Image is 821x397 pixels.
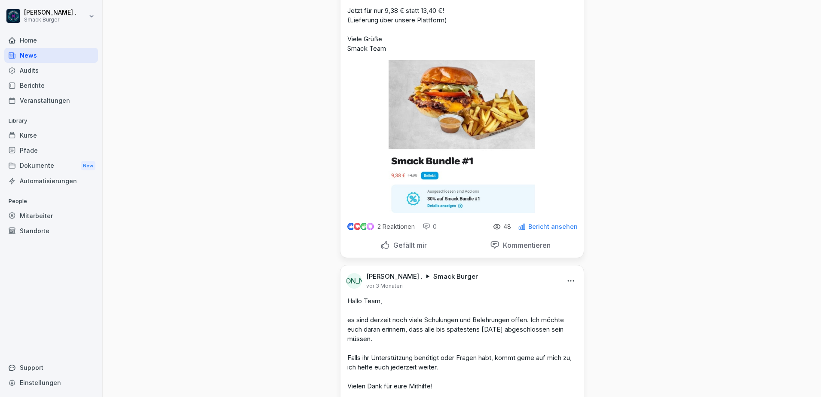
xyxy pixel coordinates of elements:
p: Library [4,114,98,128]
p: 48 [503,223,511,230]
img: love [354,223,361,230]
a: Audits [4,63,98,78]
p: People [4,194,98,208]
p: Smack Burger [433,272,478,281]
div: 0 [423,222,437,231]
a: Einstellungen [4,375,98,390]
div: Support [4,360,98,375]
a: Pfade [4,143,98,158]
img: inspiring [367,223,374,231]
a: DokumenteNew [4,158,98,174]
p: [PERSON_NAME] . [24,9,77,16]
p: Bericht ansehen [528,223,578,230]
img: celebrate [360,223,368,230]
div: New [81,161,95,171]
a: Automatisierungen [4,173,98,188]
a: News [4,48,98,63]
a: Kurse [4,128,98,143]
p: Gefällt mir [390,241,427,249]
a: Standorte [4,223,98,238]
a: Berichte [4,78,98,93]
img: bxfurmu6oa99r373u6bbpt5s.png [389,60,535,213]
p: vor 3 Monaten [366,283,403,289]
a: Veranstaltungen [4,93,98,108]
p: 2 Reaktionen [377,223,415,230]
div: Dokumente [4,158,98,174]
p: Smack Burger [24,17,77,23]
img: like [347,223,354,230]
a: Home [4,33,98,48]
div: [PERSON_NAME] [346,273,362,289]
p: [PERSON_NAME] . [366,272,423,281]
p: Kommentieren [499,241,551,249]
a: Mitarbeiter [4,208,98,223]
